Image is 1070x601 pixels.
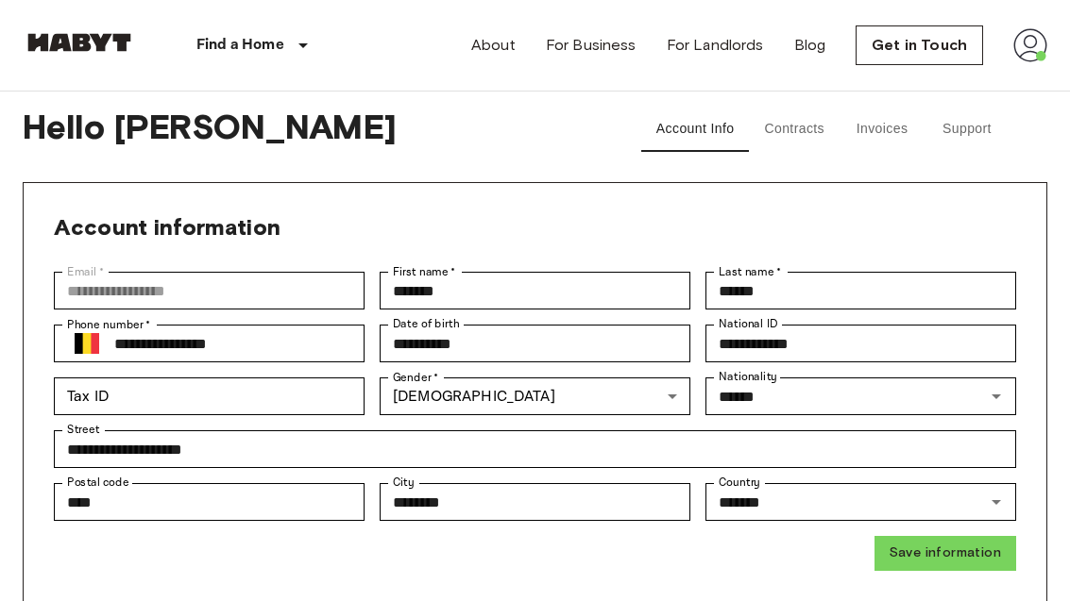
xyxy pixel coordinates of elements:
div: First name [380,272,690,309]
input: Choose date, selected date is Sep 2, 1999 [380,325,690,362]
a: About [471,34,516,57]
button: Save information [875,536,1016,571]
div: National ID [705,325,1016,362]
label: City [393,475,415,491]
a: Get in Touch [856,25,983,65]
button: Open [983,489,1010,515]
button: Open [983,383,1010,409]
label: Country [719,475,760,491]
a: For Landlords [667,34,764,57]
button: Support [925,107,1010,152]
button: Select country [67,324,107,363]
div: Street [54,430,1016,468]
label: Date of birth [393,316,459,332]
span: Account information [54,213,280,241]
a: Blog [794,34,826,57]
label: National ID [719,316,777,332]
div: Tax ID [54,377,365,415]
div: Email [54,272,365,309]
div: City [380,483,690,521]
label: Gender [393,369,438,386]
div: [DEMOGRAPHIC_DATA] [380,377,690,415]
a: For Business [546,34,637,57]
p: Find a Home [196,34,284,57]
label: Street [67,422,99,438]
label: Email [67,263,104,280]
button: Contracts [749,107,840,152]
label: First name [393,263,456,280]
img: Habyt [23,33,136,52]
span: Hello [PERSON_NAME] [23,107,588,152]
div: Last name [705,272,1016,309]
label: Phone number [67,316,151,333]
div: Postal code [54,483,365,521]
button: Account Info [641,107,750,152]
img: avatar [1013,28,1047,62]
button: Invoices [840,107,925,152]
label: Postal code [67,475,129,491]
label: Last name [719,263,782,280]
label: Nationality [719,369,777,385]
img: Belgium [75,333,99,355]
